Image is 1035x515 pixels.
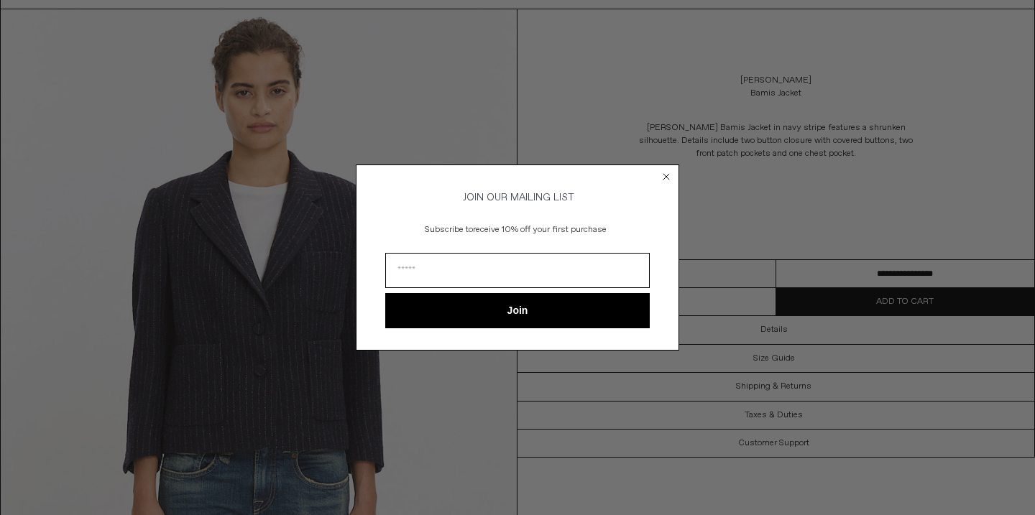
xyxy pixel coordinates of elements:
[425,224,473,236] span: Subscribe to
[659,170,673,184] button: Close dialog
[385,293,650,328] button: Join
[473,224,607,236] span: receive 10% off your first purchase
[385,253,650,288] input: Email
[461,191,574,204] span: JOIN OUR MAILING LIST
